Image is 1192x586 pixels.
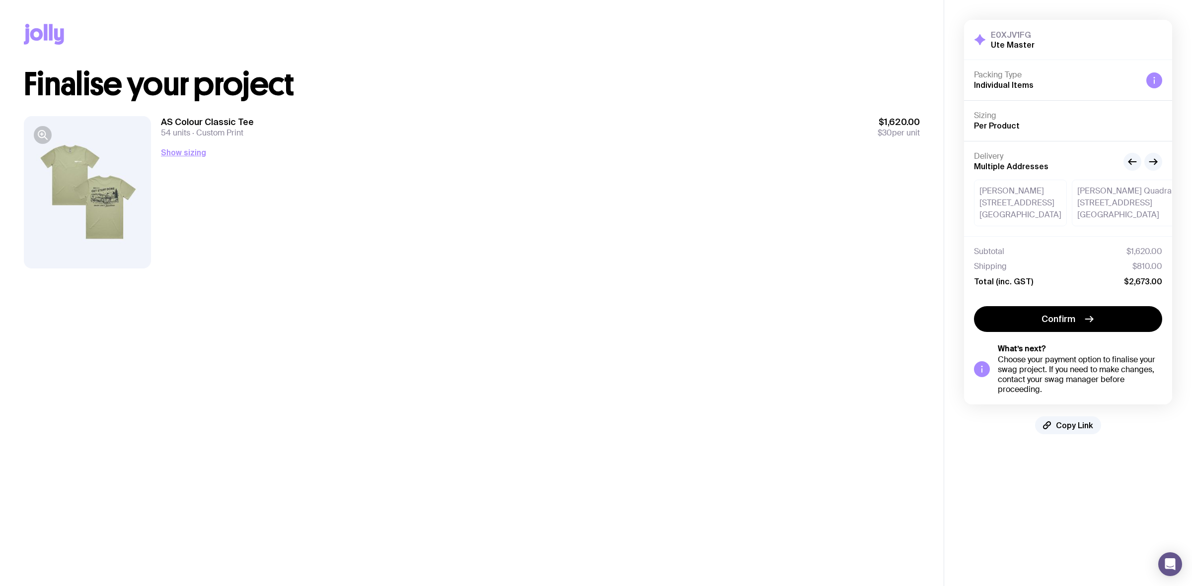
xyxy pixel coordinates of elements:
span: Confirm [1042,313,1075,325]
button: Confirm [974,306,1162,332]
h3: AS Colour Classic Tee [161,116,254,128]
h3: E0XJV1FG [991,30,1035,40]
span: $1,620.00 [878,116,920,128]
span: Individual Items [974,80,1034,89]
span: Multiple Addresses [974,162,1048,171]
div: [PERSON_NAME] [STREET_ADDRESS] [GEOGRAPHIC_DATA] [974,180,1067,226]
div: [PERSON_NAME] Quadra [STREET_ADDRESS] [GEOGRAPHIC_DATA] [1072,180,1177,226]
span: per unit [878,128,920,138]
div: Open Intercom Messenger [1158,552,1182,576]
h2: Ute Master [991,40,1035,50]
h4: Sizing [974,111,1162,121]
span: $810.00 [1132,261,1162,271]
button: Show sizing [161,146,206,158]
span: $2,673.00 [1124,276,1162,286]
h4: Packing Type [974,70,1138,80]
span: Copy Link [1056,420,1093,430]
span: 54 units [161,128,190,138]
span: $30 [878,128,892,138]
span: Custom Print [190,128,243,138]
h4: Delivery [974,151,1116,161]
h5: What’s next? [998,344,1162,354]
span: Total (inc. GST) [974,276,1033,286]
span: Subtotal [974,247,1004,257]
button: Copy Link [1035,416,1101,434]
span: $1,620.00 [1126,247,1162,257]
span: Per Product [974,121,1020,130]
div: Choose your payment option to finalise your swag project. If you need to make changes, contact yo... [998,355,1162,394]
span: Shipping [974,261,1007,271]
h1: Finalise your project [24,68,920,100]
